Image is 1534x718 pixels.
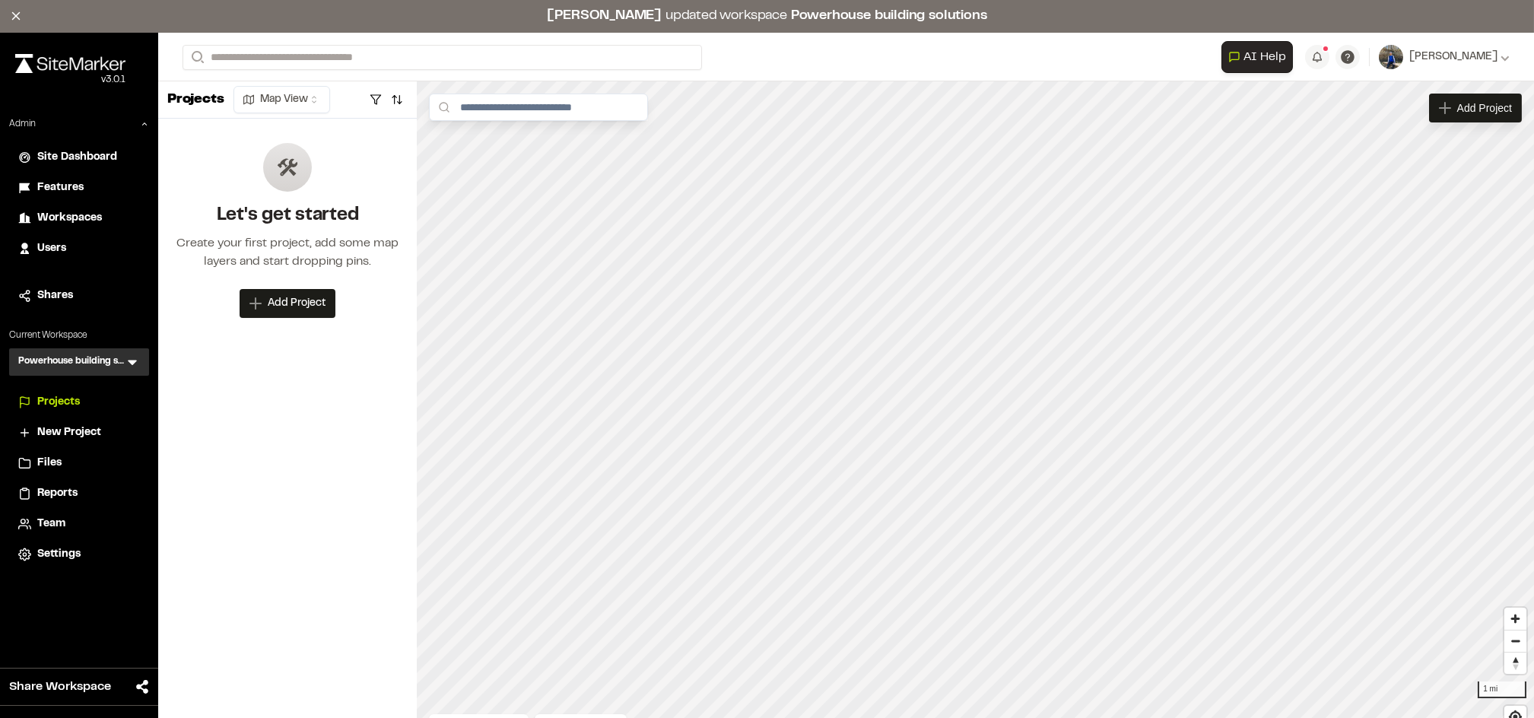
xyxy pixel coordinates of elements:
a: Users [18,240,140,257]
button: Zoom out [1504,630,1526,652]
span: Workspaces [37,210,102,227]
span: Users [37,240,66,257]
h2: Let's get started [170,204,405,228]
a: Files [18,455,140,472]
p: Admin [9,117,36,131]
span: Projects [37,394,80,411]
span: Team [37,516,65,532]
span: New Project [37,424,101,441]
p: Current Workspace [9,329,149,342]
span: Shares [37,288,73,304]
span: Reports [37,485,78,502]
span: Reset bearing to north [1504,653,1526,674]
a: New Project [18,424,140,441]
div: Open AI Assistant [1221,41,1299,73]
span: Add Project [268,296,326,311]
p: Projects [167,90,224,110]
div: Oh geez...please don't... [15,73,125,87]
span: Site Dashboard [37,149,117,166]
button: Open AI Assistant [1221,41,1293,73]
button: Zoom in [1504,608,1526,630]
div: Create your first project, add some map layers and start dropping pins. [170,234,405,271]
a: Projects [18,394,140,411]
button: [PERSON_NAME] [1379,45,1510,69]
h3: Powerhouse building solutions [18,354,125,370]
a: Settings [18,546,140,563]
div: 1 mi [1478,681,1526,698]
button: Reset bearing to north [1504,652,1526,674]
a: Reports [18,485,140,502]
a: Site Dashboard [18,149,140,166]
span: Add Project [1457,100,1512,116]
span: Settings [37,546,81,563]
span: Files [37,455,62,472]
a: Workspaces [18,210,140,227]
span: Zoom out [1504,631,1526,652]
span: Features [37,179,84,196]
span: Share Workspace [9,678,111,696]
a: Team [18,516,140,532]
img: User [1379,45,1403,69]
span: [PERSON_NAME] [1409,49,1497,65]
img: rebrand.png [15,54,125,73]
button: Add Project [240,289,335,318]
button: Search [183,45,210,70]
a: Features [18,179,140,196]
a: Shares [18,288,140,304]
span: AI Help [1243,48,1286,66]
